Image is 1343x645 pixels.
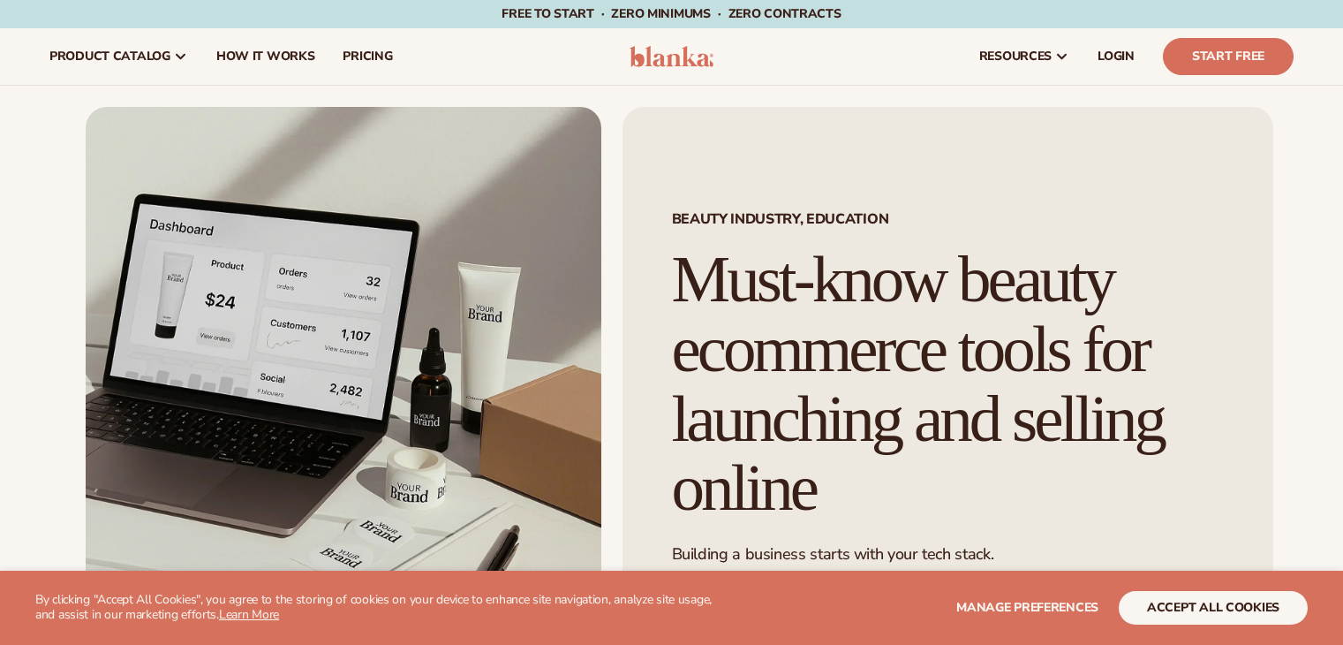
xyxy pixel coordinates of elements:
h1: Must-know beauty ecommerce tools for launching and selling online [672,245,1224,523]
span: pricing [343,49,392,64]
a: Start Free [1163,38,1294,75]
a: resources [965,28,1083,85]
span: product catalog [49,49,170,64]
img: logo [630,46,713,67]
span: LOGIN [1098,49,1135,64]
span: Manage preferences [956,599,1098,616]
a: pricing [328,28,406,85]
span: Beauty industry, Education [672,212,1224,226]
a: product catalog [35,28,202,85]
button: accept all cookies [1119,591,1308,625]
button: Manage preferences [956,591,1098,625]
a: Learn More [219,606,279,623]
span: Building a business starts with your tech stack. [672,543,994,565]
a: LOGIN [1083,28,1149,85]
span: resources [979,49,1052,64]
span: Free to start · ZERO minimums · ZERO contracts [502,5,841,22]
p: By clicking "Accept All Cookies", you agree to the storing of cookies on your device to enhance s... [35,593,732,623]
a: How It Works [202,28,329,85]
span: How It Works [216,49,315,64]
